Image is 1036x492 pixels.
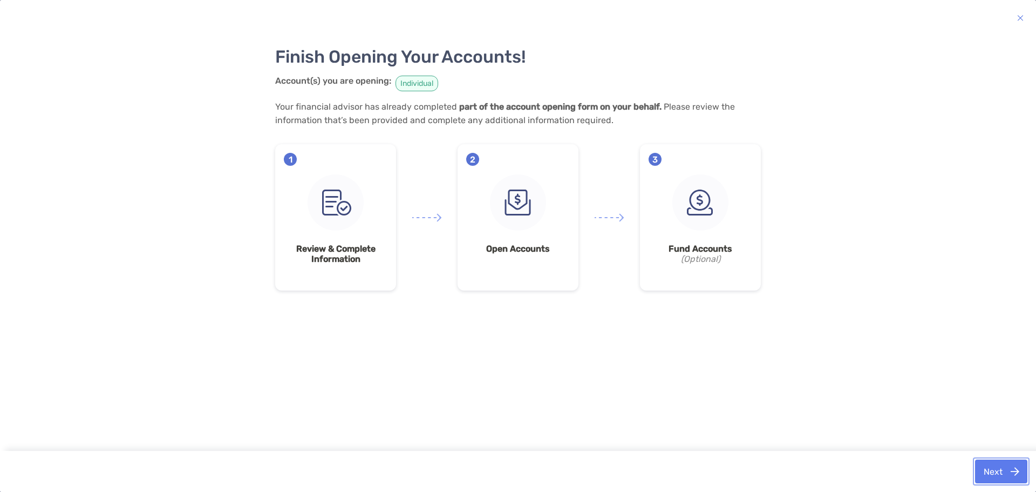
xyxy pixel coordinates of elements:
[490,174,546,231] img: step
[649,254,752,264] i: (Optional)
[275,76,391,86] strong: Account(s) you are opening:
[595,213,624,222] img: arrow
[466,244,570,254] strong: Open Accounts
[275,46,761,67] h3: Finish Opening Your Accounts!
[396,76,438,91] span: Individual
[649,244,752,254] strong: Fund Accounts
[1017,11,1024,24] img: button icon
[284,153,297,166] span: 1
[649,153,662,166] span: 3
[672,174,728,231] img: step
[412,213,441,222] img: arrow
[308,174,364,231] img: step
[466,153,479,166] span: 2
[275,100,761,127] p: Your financial advisor has already completed Please review the information that’s been provided a...
[459,102,662,112] strong: part of the account opening form on your behalf.
[284,244,387,264] strong: Review & Complete Information
[975,460,1027,483] button: Next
